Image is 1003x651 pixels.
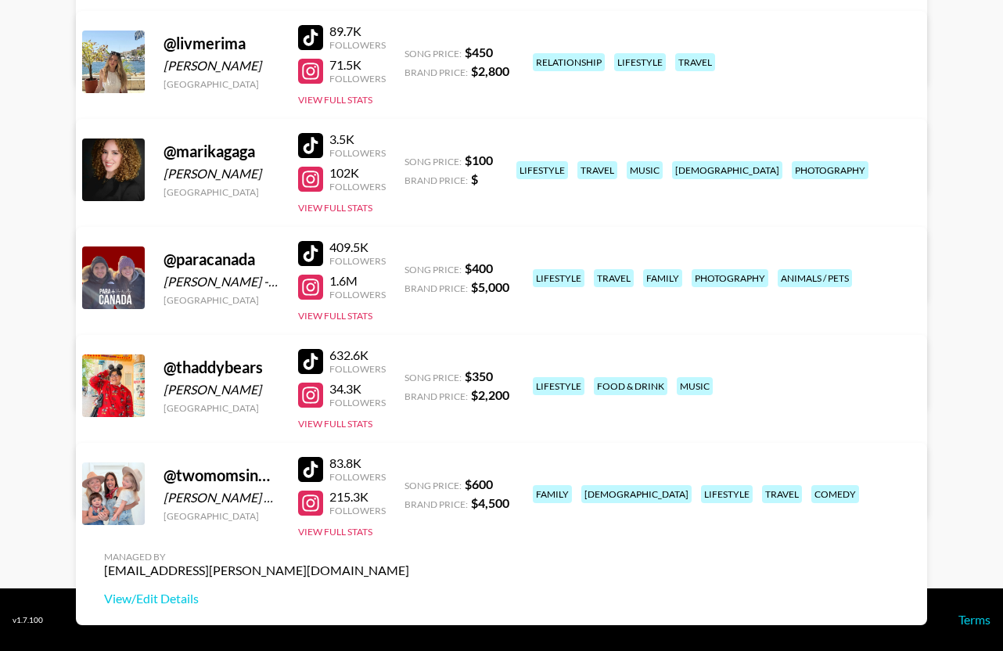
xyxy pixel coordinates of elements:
[614,53,666,71] div: lifestyle
[581,485,692,503] div: [DEMOGRAPHIC_DATA]
[164,274,279,290] div: [PERSON_NAME] - [PERSON_NAME]
[164,490,279,505] div: [PERSON_NAME] & [PERSON_NAME]
[329,131,386,147] div: 3.5K
[792,161,868,179] div: photography
[329,181,386,192] div: Followers
[404,156,462,167] span: Song Price:
[643,269,682,287] div: family
[329,489,386,505] div: 215.3K
[298,202,372,214] button: View Full Stats
[329,289,386,300] div: Followers
[329,273,386,289] div: 1.6M
[104,591,409,606] a: View/Edit Details
[594,377,667,395] div: food & drink
[404,390,468,402] span: Brand Price:
[404,67,468,78] span: Brand Price:
[329,57,386,73] div: 71.5K
[471,171,478,186] strong: $
[164,294,279,306] div: [GEOGRAPHIC_DATA]
[465,45,493,59] strong: $ 450
[404,480,462,491] span: Song Price:
[164,250,279,269] div: @ paracanada
[465,369,493,383] strong: $ 350
[164,358,279,377] div: @ thaddybears
[329,73,386,85] div: Followers
[701,485,753,503] div: lifestyle
[404,372,462,383] span: Song Price:
[164,34,279,53] div: @ livmerima
[104,551,409,563] div: Managed By
[627,161,663,179] div: music
[298,526,372,538] button: View Full Stats
[533,269,584,287] div: lifestyle
[577,161,617,179] div: travel
[533,377,584,395] div: lifestyle
[594,269,634,287] div: travel
[164,382,279,397] div: [PERSON_NAME]
[762,485,802,503] div: travel
[298,310,372,322] button: View Full Stats
[164,466,279,485] div: @ twomomsinmotion
[164,142,279,161] div: @ marikagaga
[298,418,372,430] button: View Full Stats
[465,153,493,167] strong: $ 100
[533,485,572,503] div: family
[471,63,509,78] strong: $ 2,800
[329,239,386,255] div: 409.5K
[164,186,279,198] div: [GEOGRAPHIC_DATA]
[471,387,509,402] strong: $ 2,200
[471,279,509,294] strong: $ 5,000
[672,161,782,179] div: [DEMOGRAPHIC_DATA]
[329,165,386,181] div: 102K
[329,505,386,516] div: Followers
[164,510,279,522] div: [GEOGRAPHIC_DATA]
[329,471,386,483] div: Followers
[811,485,859,503] div: comedy
[329,363,386,375] div: Followers
[164,402,279,414] div: [GEOGRAPHIC_DATA]
[958,612,990,627] a: Terms
[465,477,493,491] strong: $ 600
[404,498,468,510] span: Brand Price:
[404,174,468,186] span: Brand Price:
[329,147,386,159] div: Followers
[329,23,386,39] div: 89.7K
[516,161,568,179] div: lifestyle
[13,615,43,625] div: v 1.7.100
[329,347,386,363] div: 632.6K
[164,58,279,74] div: [PERSON_NAME]
[692,269,768,287] div: photography
[404,282,468,294] span: Brand Price:
[164,166,279,182] div: [PERSON_NAME]
[329,39,386,51] div: Followers
[677,377,713,395] div: music
[471,495,509,510] strong: $ 4,500
[533,53,605,71] div: relationship
[778,269,852,287] div: animals / pets
[104,563,409,578] div: [EMAIL_ADDRESS][PERSON_NAME][DOMAIN_NAME]
[404,264,462,275] span: Song Price:
[329,381,386,397] div: 34.3K
[329,255,386,267] div: Followers
[329,455,386,471] div: 83.8K
[404,48,462,59] span: Song Price:
[298,94,372,106] button: View Full Stats
[465,261,493,275] strong: $ 400
[164,78,279,90] div: [GEOGRAPHIC_DATA]
[675,53,715,71] div: travel
[329,397,386,408] div: Followers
